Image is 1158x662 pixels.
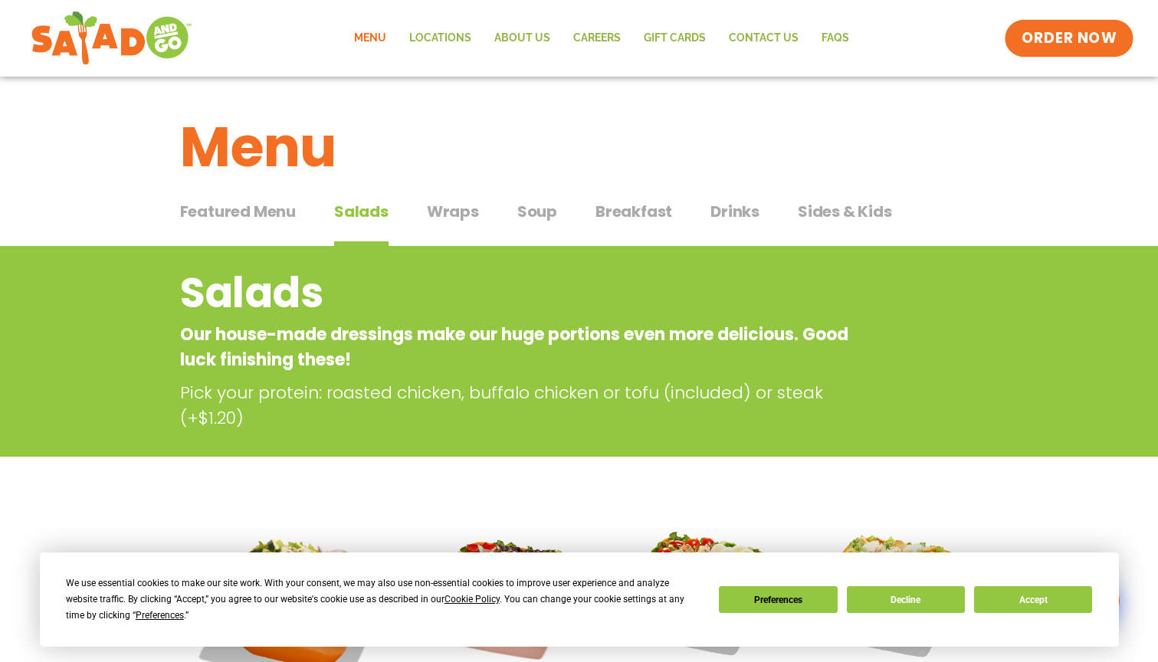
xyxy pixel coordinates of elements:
[445,594,500,605] span: Cookie Policy
[974,586,1092,613] button: Accept
[517,200,557,223] span: Soup
[595,200,672,223] span: Breakfast
[810,21,861,56] a: FAQs
[180,262,855,324] h2: Salads
[180,380,862,431] p: Pick your protein: roasted chicken, buffalo chicken or tofu (included) or steak (+$1.20)
[717,21,810,56] a: Contact Us
[719,586,837,613] button: Preferences
[483,21,562,56] a: About Us
[180,200,296,223] span: Featured Menu
[66,575,700,624] div: We use essential cookies to make our site work. With your consent, we may also use non-essential ...
[180,106,979,188] h1: Menu
[710,200,759,223] span: Drinks
[398,21,483,56] a: Locations
[31,8,192,69] img: new-SAG-logo-768×292
[180,195,979,247] div: Tabbed content
[136,610,184,621] span: Preferences
[1005,20,1133,57] a: ORDER NOW
[427,200,479,223] span: Wraps
[562,21,632,56] a: Careers
[798,200,892,223] span: Sides & Kids
[632,21,717,56] a: GIFT CARDS
[1022,28,1117,48] span: ORDER NOW
[334,200,389,223] span: Salads
[180,322,855,372] p: Our house-made dressings make our huge portions even more delicious. Good luck finishing these!
[343,21,861,56] nav: Menu
[847,586,965,613] button: Decline
[343,21,398,56] a: Menu
[40,552,1119,647] div: Cookie Consent Prompt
